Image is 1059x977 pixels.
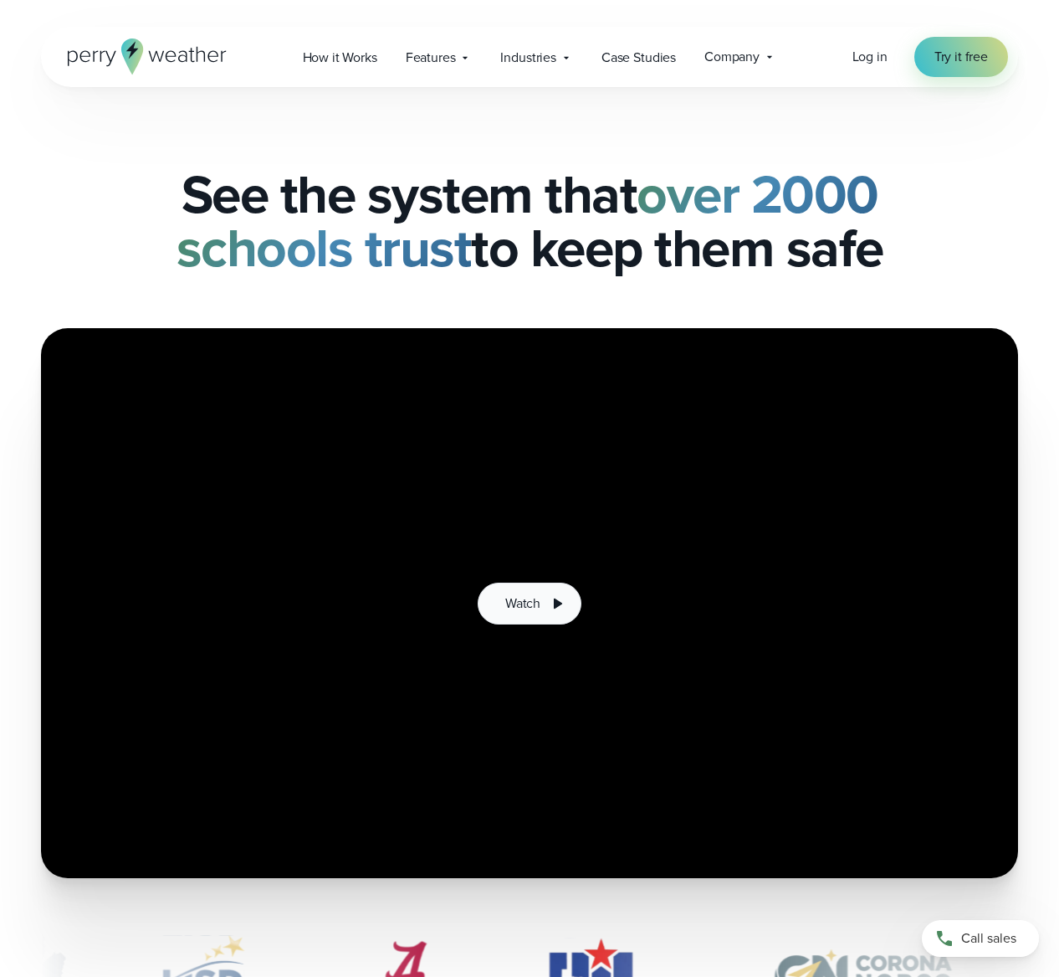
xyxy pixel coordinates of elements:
span: Industries [500,48,555,68]
h1: See the system that to keep them safe [41,167,1018,275]
a: Try it free [914,37,1008,77]
span: Call sales [961,928,1016,949]
span: Features [406,48,456,68]
span: Try it free [934,47,988,67]
span: Watch [505,594,540,614]
span: Log in [852,47,888,66]
a: How it Works [289,40,391,75]
a: Call sales [922,920,1039,957]
strong: over 2000 schools trust [176,155,878,287]
span: Case Studies [601,48,676,68]
a: Case Studies [587,40,690,75]
span: How it Works [303,48,377,68]
button: Watch [478,583,581,625]
span: Company [704,47,760,67]
a: Log in [852,47,888,67]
